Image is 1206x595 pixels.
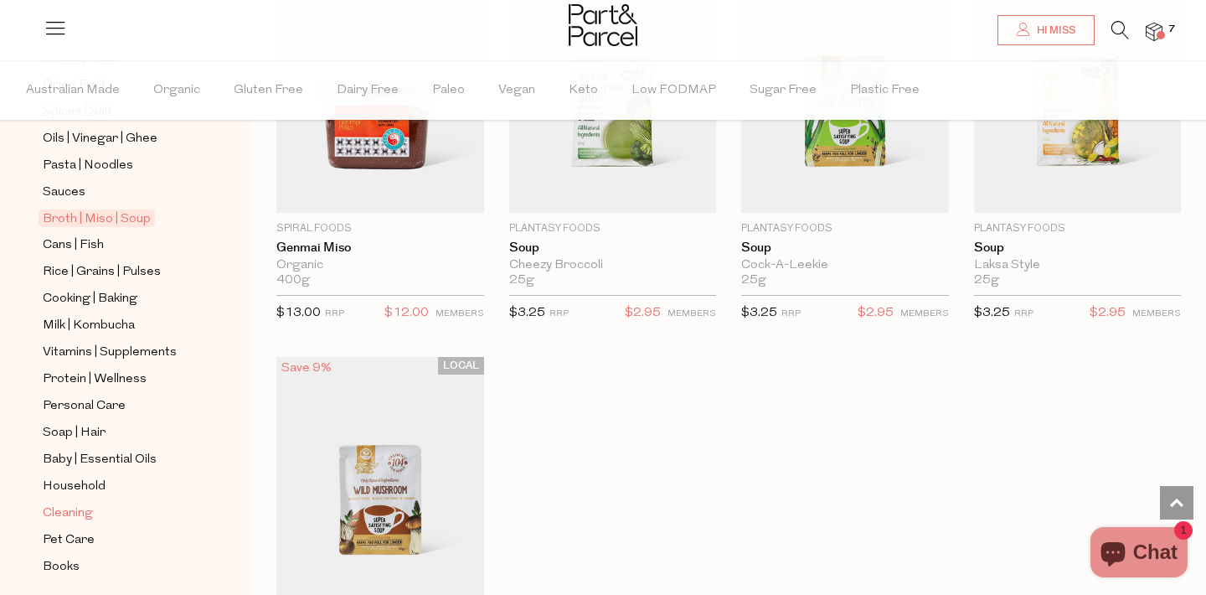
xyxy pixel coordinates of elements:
[625,303,661,324] span: $2.95
[1033,23,1075,38] span: Hi Miss
[43,262,161,282] span: Rice | Grains | Pulses
[234,61,303,120] span: Gluten Free
[26,61,120,120] span: Australian Made
[974,273,999,288] span: 25g
[741,307,777,319] span: $3.25
[43,182,195,203] a: Sauces
[432,61,465,120] span: Paleo
[337,61,399,120] span: Dairy Free
[43,530,195,551] a: Pet Care
[974,241,1182,256] a: Soup
[741,241,949,256] a: Soup
[43,557,80,577] span: Books
[43,235,195,256] a: Cans | Fish
[974,258,1182,273] div: Laksa Style
[43,477,106,497] span: Household
[43,183,85,203] span: Sauces
[974,221,1182,236] p: Plantasy Foods
[1132,309,1181,318] small: MEMBERS
[1146,23,1162,40] a: 7
[997,15,1095,45] a: Hi Miss
[1164,22,1179,37] span: 7
[43,423,106,443] span: Soap | Hair
[667,309,716,318] small: MEMBERS
[43,342,195,363] a: Vitamins | Supplements
[43,396,126,416] span: Personal Care
[43,476,195,497] a: Household
[974,307,1010,319] span: $3.25
[43,450,157,470] span: Baby | Essential Oils
[276,258,484,273] div: Organic
[435,309,484,318] small: MEMBERS
[43,261,195,282] a: Rice | Grains | Pulses
[438,357,484,375] span: LOCAL
[43,422,195,443] a: Soap | Hair
[1014,309,1033,318] small: RRP
[1085,527,1193,582] inbox-online-store-chat: Shopify online store chat
[631,61,716,120] span: Low FODMAP
[509,273,534,288] span: 25g
[276,307,321,319] span: $13.00
[569,4,637,46] img: Part&Parcel
[43,288,195,309] a: Cooking | Baking
[741,221,949,236] p: Plantasy Foods
[43,235,104,256] span: Cans | Fish
[850,61,920,120] span: Plastic Free
[43,530,95,551] span: Pet Care
[900,309,949,318] small: MEMBERS
[43,343,177,363] span: Vitamins | Supplements
[43,369,195,390] a: Protein | Wellness
[741,258,949,273] div: Cock-A-Leekie
[498,61,535,120] span: Vegan
[43,209,195,229] a: Broth | Miso | Soup
[43,316,135,336] span: Milk | Kombucha
[549,309,569,318] small: RRP
[509,307,545,319] span: $3.25
[276,241,484,256] a: Genmai Miso
[509,258,717,273] div: Cheezy Broccoli
[750,61,817,120] span: Sugar Free
[1090,303,1126,324] span: $2.95
[43,315,195,336] a: Milk | Kombucha
[781,309,801,318] small: RRP
[43,556,195,577] a: Books
[509,221,717,236] p: Plantasy Foods
[325,309,344,318] small: RRP
[43,155,195,176] a: Pasta | Noodles
[43,289,137,309] span: Cooking | Baking
[569,61,598,120] span: Keto
[43,129,157,149] span: Oils | Vinegar | Ghee
[39,210,155,227] span: Broth | Miso | Soup
[153,61,200,120] span: Organic
[43,396,195,416] a: Personal Care
[741,273,766,288] span: 25g
[276,221,484,236] p: Spiral Foods
[43,503,195,524] a: Cleaning
[276,273,310,288] span: 400g
[384,303,429,324] span: $12.00
[43,449,195,470] a: Baby | Essential Oils
[43,370,147,390] span: Protein | Wellness
[276,357,337,380] div: Save 9%
[43,156,133,176] span: Pasta | Noodles
[43,504,93,524] span: Cleaning
[509,241,717,256] a: Soup
[858,303,894,324] span: $2.95
[43,128,195,149] a: Oils | Vinegar | Ghee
